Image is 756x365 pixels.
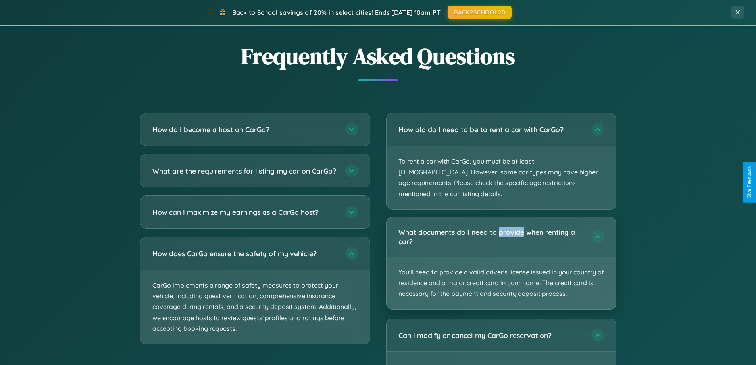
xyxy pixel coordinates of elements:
[140,270,370,344] p: CarGo implements a range of safety measures to protect your vehicle, including guest verification...
[232,8,442,16] span: Back to School savings of 20% in select cities! Ends [DATE] 10am PT.
[398,330,583,340] h3: Can I modify or cancel my CarGo reservation?
[448,6,512,19] button: BACK2SCHOOL20
[152,249,337,259] h3: How does CarGo ensure the safety of my vehicle?
[140,41,616,71] h2: Frequently Asked Questions
[152,207,337,217] h3: How can I maximize my earnings as a CarGo host?
[152,166,337,176] h3: What are the requirements for listing my car on CarGo?
[398,227,583,247] h3: What documents do I need to provide when renting a car?
[387,257,616,309] p: You'll need to provide a valid driver's license issued in your country of residence and a major c...
[398,125,583,135] h3: How old do I need to be to rent a car with CarGo?
[152,125,337,135] h3: How do I become a host on CarGo?
[387,146,616,209] p: To rent a car with CarGo, you must be at least [DEMOGRAPHIC_DATA]. However, some car types may ha...
[746,166,752,199] div: Give Feedback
